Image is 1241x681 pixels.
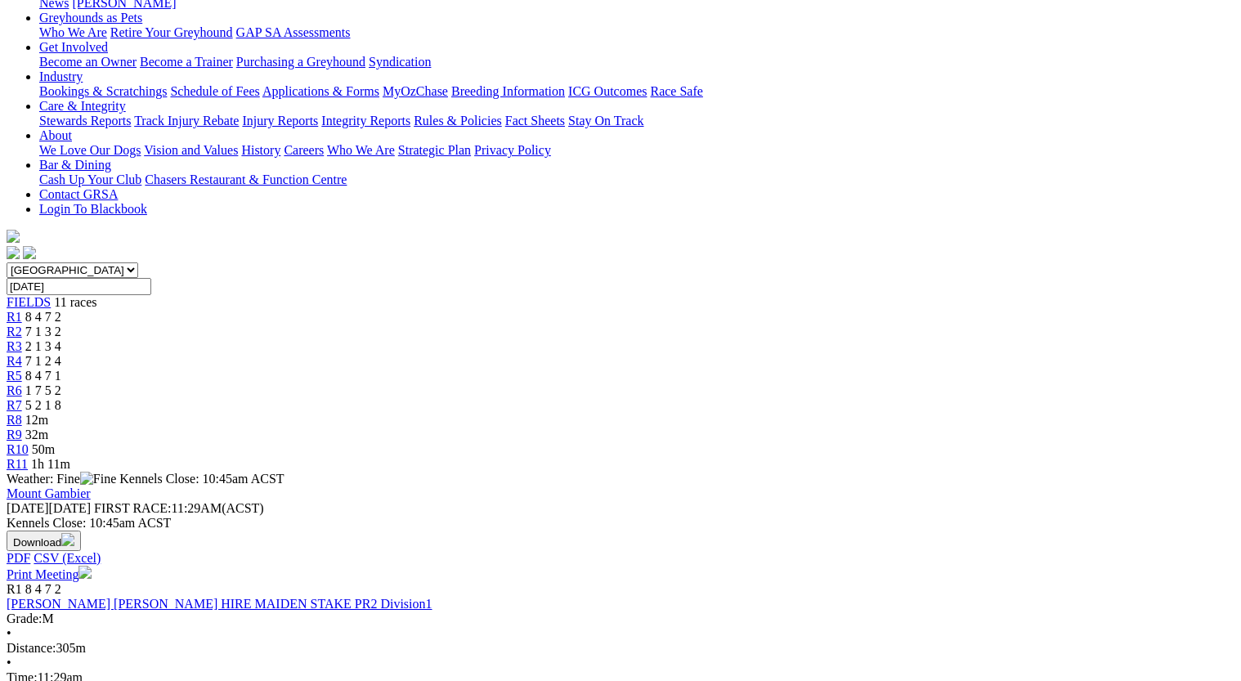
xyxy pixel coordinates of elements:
a: R1 [7,310,22,324]
a: R10 [7,442,29,456]
a: R4 [7,354,22,368]
span: Grade: [7,612,43,625]
span: [DATE] [7,501,91,515]
span: R5 [7,369,22,383]
a: R9 [7,428,22,441]
span: 7 1 3 2 [25,325,61,338]
img: facebook.svg [7,246,20,259]
a: Injury Reports [242,114,318,128]
span: Kennels Close: 10:45am ACST [119,472,284,486]
a: Cash Up Your Club [39,172,141,186]
div: About [39,143,1234,158]
a: Stewards Reports [39,114,131,128]
span: • [7,626,11,640]
span: 7 1 2 4 [25,354,61,368]
a: Care & Integrity [39,99,126,113]
a: Bar & Dining [39,158,111,172]
span: 1h 11m [31,457,70,471]
div: 305m [7,641,1234,656]
div: Industry [39,84,1234,99]
a: FIELDS [7,295,51,309]
input: Select date [7,278,151,295]
a: Who We Are [39,25,107,39]
span: 8 4 7 2 [25,582,61,596]
a: Schedule of Fees [170,84,259,98]
a: R8 [7,413,22,427]
a: Retire Your Greyhound [110,25,233,39]
span: R1 [7,582,22,596]
a: ICG Outcomes [568,84,647,98]
a: [PERSON_NAME] [PERSON_NAME] HIRE MAIDEN STAKE PR2 Division1 [7,597,432,611]
span: 8 4 7 2 [25,310,61,324]
img: logo-grsa-white.png [7,230,20,243]
a: Become a Trainer [140,55,233,69]
span: [DATE] [7,501,49,515]
img: printer.svg [78,566,92,579]
a: R3 [7,339,22,353]
span: 1 7 5 2 [25,383,61,397]
div: Download [7,551,1234,566]
a: Strategic Plan [398,143,471,157]
span: 32m [25,428,48,441]
a: History [241,143,280,157]
a: Industry [39,69,83,83]
a: We Love Our Dogs [39,143,141,157]
span: FIRST RACE: [94,501,171,515]
a: Purchasing a Greyhound [236,55,365,69]
span: Weather: Fine [7,472,119,486]
a: MyOzChase [383,84,448,98]
a: Vision and Values [144,143,238,157]
a: About [39,128,72,142]
a: Stay On Track [568,114,643,128]
a: Mount Gambier [7,486,91,500]
a: Applications & Forms [262,84,379,98]
a: Integrity Reports [321,114,410,128]
a: Race Safe [650,84,702,98]
div: Get Involved [39,55,1234,69]
div: M [7,612,1234,626]
a: Login To Blackbook [39,202,147,216]
a: Who We Are [327,143,395,157]
a: Get Involved [39,40,108,54]
img: twitter.svg [23,246,36,259]
span: 5 2 1 8 [25,398,61,412]
a: Bookings & Scratchings [39,84,167,98]
a: Track Injury Rebate [134,114,239,128]
a: Privacy Policy [474,143,551,157]
a: Fact Sheets [505,114,565,128]
a: Become an Owner [39,55,137,69]
a: Rules & Policies [414,114,502,128]
a: PDF [7,551,30,565]
img: Fine [80,472,116,486]
a: R2 [7,325,22,338]
a: R11 [7,457,28,471]
span: 11 races [54,295,96,309]
a: Breeding Information [451,84,565,98]
span: 11:29AM(ACST) [94,501,264,515]
a: Chasers Restaurant & Function Centre [145,172,347,186]
div: Greyhounds as Pets [39,25,1234,40]
span: • [7,656,11,670]
a: R7 [7,398,22,412]
a: Greyhounds as Pets [39,11,142,25]
span: 2 1 3 4 [25,339,61,353]
div: Care & Integrity [39,114,1234,128]
a: R6 [7,383,22,397]
a: Syndication [369,55,431,69]
a: Contact GRSA [39,187,118,201]
span: 8 4 7 1 [25,369,61,383]
div: Bar & Dining [39,172,1234,187]
div: Kennels Close: 10:45am ACST [7,516,1234,531]
a: Print Meeting [7,567,92,581]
